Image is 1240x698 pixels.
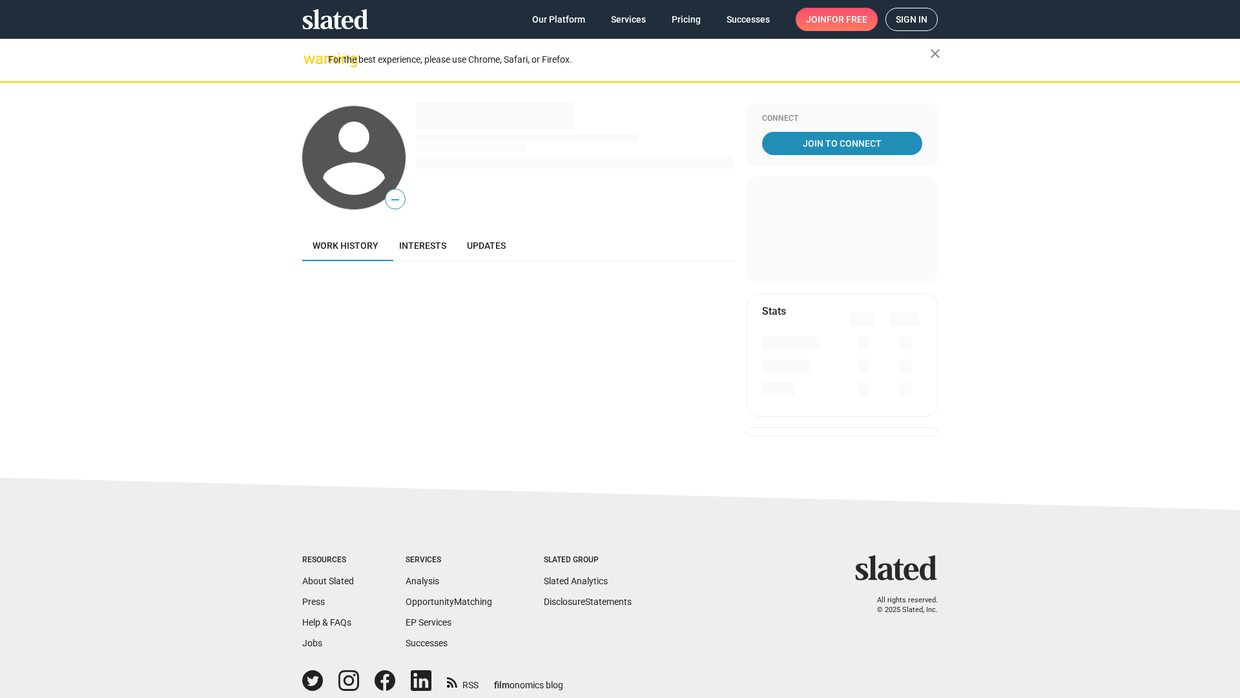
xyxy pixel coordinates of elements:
span: Pricing [672,8,701,31]
a: Press [302,597,325,607]
div: Services [406,555,492,566]
a: Jobs [302,638,322,648]
span: — [386,191,405,208]
a: Joinfor free [796,8,878,31]
a: Services [601,8,656,31]
div: Resources [302,555,354,566]
a: EP Services [406,617,451,628]
span: Work history [313,240,378,251]
div: Connect [762,114,922,124]
a: RSS [447,672,479,692]
div: For the best experience, please use Chrome, Safari, or Firefox. [328,51,930,69]
a: Pricing [661,8,711,31]
a: Analysis [406,576,439,586]
span: film [494,680,510,690]
a: Interests [389,230,457,261]
a: Successes [406,638,448,648]
span: Join [806,8,867,31]
span: Our Platform [532,8,585,31]
mat-icon: warning [304,51,319,67]
span: Updates [467,240,506,251]
a: Successes [716,8,780,31]
mat-card-title: Stats [762,304,786,318]
span: Join To Connect [765,132,920,155]
a: Work history [302,230,389,261]
a: Slated Analytics [544,576,608,586]
span: Services [611,8,646,31]
span: Interests [399,240,446,251]
a: Join To Connect [762,132,922,155]
a: OpportunityMatching [406,597,492,607]
span: Successes [727,8,770,31]
a: Help & FAQs [302,617,351,628]
mat-icon: close [927,46,943,61]
a: About Slated [302,576,354,586]
a: Updates [457,230,516,261]
span: for free [827,8,867,31]
span: Sign in [896,8,927,30]
a: DisclosureStatements [544,597,632,607]
div: Slated Group [544,555,632,566]
p: All rights reserved. © 2025 Slated, Inc. [863,596,938,615]
a: filmonomics blog [494,669,563,692]
a: Our Platform [522,8,595,31]
a: Sign in [885,8,938,31]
